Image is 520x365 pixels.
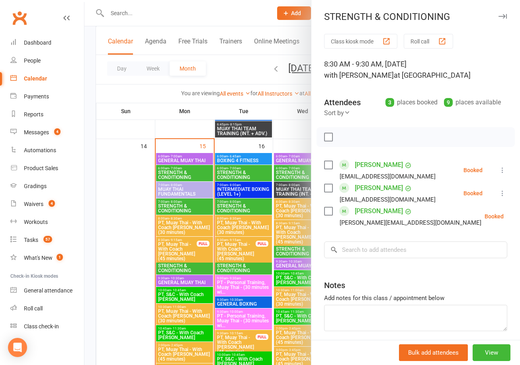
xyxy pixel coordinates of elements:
[24,93,49,100] div: Payments
[404,34,453,49] button: Roll call
[340,194,436,205] div: [EMAIL_ADDRESS][DOMAIN_NAME]
[399,344,468,361] button: Bulk add attendees
[24,165,58,171] div: Product Sales
[473,344,510,361] button: View
[485,214,504,219] div: Booked
[54,128,61,135] span: 4
[24,201,43,207] div: Waivers
[394,71,471,79] span: at [GEOGRAPHIC_DATA]
[10,34,84,52] a: Dashboard
[10,177,84,195] a: Gradings
[324,59,507,81] div: 8:30 AM - 9:30 AM, [DATE]
[10,141,84,159] a: Automations
[10,213,84,231] a: Workouts
[24,305,43,312] div: Roll call
[10,88,84,106] a: Payments
[324,108,350,118] div: Sort by
[10,282,84,300] a: General attendance kiosk mode
[355,159,403,171] a: [PERSON_NAME]
[24,219,48,225] div: Workouts
[324,293,507,303] div: Add notes for this class / appointment below
[24,323,59,330] div: Class check-in
[324,280,345,291] div: Notes
[10,231,84,249] a: Tasks 57
[10,195,84,213] a: Waivers 4
[8,338,27,357] div: Open Intercom Messenger
[24,129,49,135] div: Messages
[10,249,84,267] a: What's New1
[10,52,84,70] a: People
[24,57,41,64] div: People
[24,39,51,46] div: Dashboard
[10,8,29,28] a: Clubworx
[24,111,43,118] div: Reports
[324,97,361,108] div: Attendees
[324,241,507,258] input: Search to add attendees
[24,287,72,294] div: General attendance
[355,205,403,218] a: [PERSON_NAME]
[10,300,84,318] a: Roll call
[57,254,63,261] span: 1
[324,34,397,49] button: Class kiosk mode
[24,183,47,189] div: Gradings
[10,70,84,88] a: Calendar
[24,147,56,153] div: Automations
[49,200,55,207] span: 4
[324,71,394,79] span: with [PERSON_NAME]
[10,106,84,124] a: Reports
[463,167,483,173] div: Booked
[10,318,84,336] a: Class kiosk mode
[444,98,453,107] div: 9
[444,97,501,108] div: places available
[340,218,481,228] div: [PERSON_NAME][EMAIL_ADDRESS][DOMAIN_NAME]
[24,75,47,82] div: Calendar
[43,236,52,243] span: 57
[311,11,520,22] div: STRENGTH & CONDITIONING
[385,97,438,108] div: places booked
[24,255,53,261] div: What's New
[10,124,84,141] a: Messages 4
[24,237,38,243] div: Tasks
[385,98,394,107] div: 3
[463,190,483,196] div: Booked
[340,171,436,182] div: [EMAIL_ADDRESS][DOMAIN_NAME]
[10,159,84,177] a: Product Sales
[355,182,403,194] a: [PERSON_NAME]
